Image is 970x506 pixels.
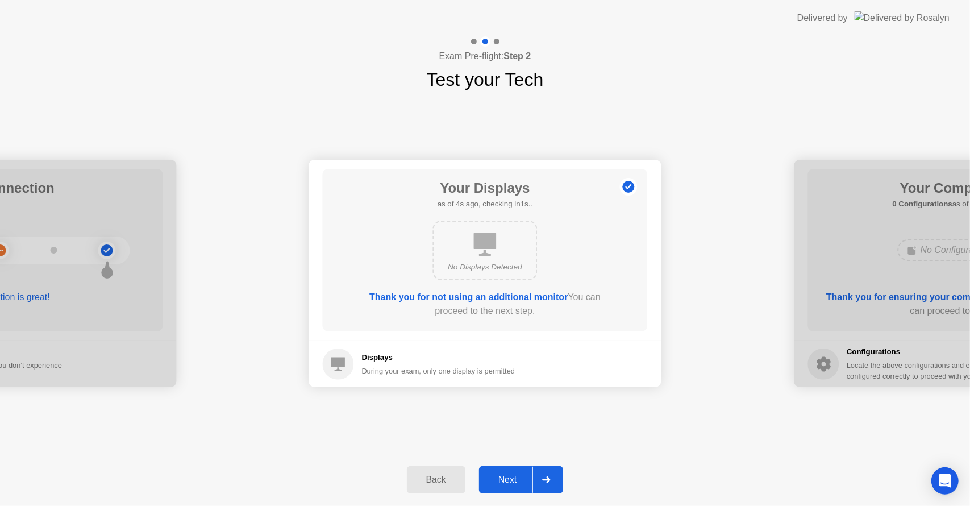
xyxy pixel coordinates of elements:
h1: Your Displays [438,178,532,198]
div: Back [410,475,462,485]
div: Next [482,475,533,485]
div: You can proceed to the next step. [355,291,615,318]
b: Thank you for not using an additional monitor [369,292,568,302]
img: Delivered by Rosalyn [855,11,950,24]
button: Next [479,466,564,493]
button: Back [407,466,465,493]
h1: Test your Tech [427,66,544,93]
h5: as of 4s ago, checking in1s.. [438,198,532,210]
h5: Displays [362,352,515,363]
b: Step 2 [503,51,531,61]
h4: Exam Pre-flight: [439,49,531,63]
div: During your exam, only one display is permitted [362,366,515,376]
div: Open Intercom Messenger [931,467,959,495]
div: No Displays Detected [443,262,527,273]
div: Delivered by [797,11,848,25]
